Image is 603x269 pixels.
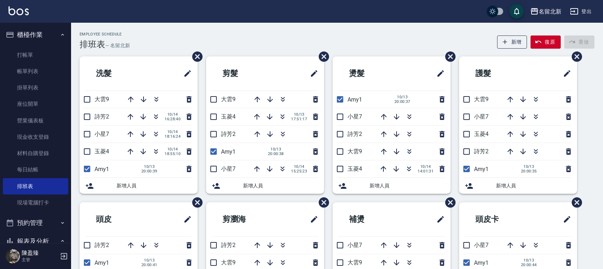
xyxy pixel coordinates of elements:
[474,96,489,103] span: 大雲9
[3,214,68,232] button: 預約管理
[531,35,561,49] button: 復原
[313,46,330,67] span: 刪除班表
[539,7,561,16] div: 名留北新
[179,65,192,82] span: 修改班表的標題
[80,178,198,194] div: 新增人員
[3,145,68,161] a: 材料自購登錄
[206,178,324,194] div: 新增人員
[3,178,68,194] a: 排班表
[566,46,583,67] span: 刪除班表
[559,65,571,82] span: 修改班表的標題
[306,211,318,228] span: 修改班表的標題
[474,113,489,120] span: 小星7
[141,263,157,267] span: 20:00:41
[221,259,236,266] span: 大雲9
[3,26,68,44] button: 櫃檯作業
[221,131,236,137] span: 詩芳2
[559,211,571,228] span: 修改班表的標題
[3,161,68,178] a: 每日結帳
[474,131,489,137] span: 玉菱4
[3,63,68,79] a: 帳單列表
[3,96,68,112] a: 座位開單
[165,112,181,117] span: 10/14
[440,192,457,213] span: 刪除班表
[394,99,410,104] span: 20:00:37
[432,65,445,82] span: 修改班表的標題
[6,249,20,263] img: Person
[165,147,181,152] span: 10/14
[432,211,445,228] span: 修改班表的標題
[496,182,571,190] span: 新增人員
[497,35,527,49] button: 新增
[3,47,68,63] a: 打帳單
[95,259,109,266] span: Amy1
[333,178,451,194] div: 新增人員
[418,169,434,174] span: 14:01:31
[521,169,537,174] span: 20:00:35
[212,61,277,86] h2: 剪髮
[338,207,404,232] h2: 補燙
[291,112,307,117] span: 10/13
[474,148,489,155] span: 詩芳2
[3,79,68,96] a: 掛單列表
[521,258,537,263] span: 10/13
[165,117,181,121] span: 16:28:40
[566,192,583,213] span: 刪除班表
[291,164,307,169] span: 10/14
[459,178,577,194] div: 新增人員
[165,130,181,134] span: 10/14
[221,242,236,248] span: 詩芳2
[348,259,362,266] span: 大雲9
[105,42,130,49] h6: — 名留北新
[348,131,362,137] span: 詩芳2
[418,164,434,169] span: 10/14
[348,113,362,120] span: 小星7
[95,96,109,103] span: 大雲9
[221,96,236,103] span: 大雲9
[268,152,284,156] span: 20:00:38
[22,249,58,257] h5: 陳盈臻
[474,259,489,266] span: Amy1
[474,166,489,172] span: Amy1
[306,65,318,82] span: 修改班表的標題
[348,165,362,172] span: 玉菱4
[510,4,524,18] button: save
[95,242,109,248] span: 詩芳2
[85,61,151,86] h2: 洗髮
[3,194,68,211] a: 現場電腦打卡
[165,134,181,139] span: 18:16:24
[521,164,537,169] span: 10/13
[474,242,489,248] span: 小星7
[117,182,192,190] span: 新增人員
[95,148,109,155] span: 玉菱4
[95,166,109,172] span: Amy1
[521,263,537,267] span: 20:00:44
[187,46,204,67] span: 刪除班表
[440,46,457,67] span: 刪除班表
[348,96,362,103] span: Amy1
[179,211,192,228] span: 修改班表的標題
[370,182,445,190] span: 新增人員
[465,207,534,232] h2: 頭皮卡
[348,148,362,155] span: 大雲9
[141,169,157,174] span: 20:00:39
[165,152,181,156] span: 18:55:10
[527,4,564,19] button: 名留北新
[212,207,281,232] h2: 剪瀏海
[95,113,109,120] span: 詩芳2
[348,242,362,248] span: 小星7
[243,182,318,190] span: 新增人員
[221,165,236,172] span: 小星7
[80,39,105,49] h3: 排班表
[3,232,68,251] button: 報表及分析
[80,32,130,37] h2: Employee Schedule
[394,95,410,99] span: 10/13
[313,192,330,213] span: 刪除班表
[268,147,284,152] span: 10/13
[22,257,58,263] p: 主管
[3,112,68,129] a: 營業儀表板
[291,169,307,174] span: 15:25:23
[465,61,530,86] h2: 護髮
[291,117,307,121] span: 17:51:17
[141,258,157,263] span: 10/13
